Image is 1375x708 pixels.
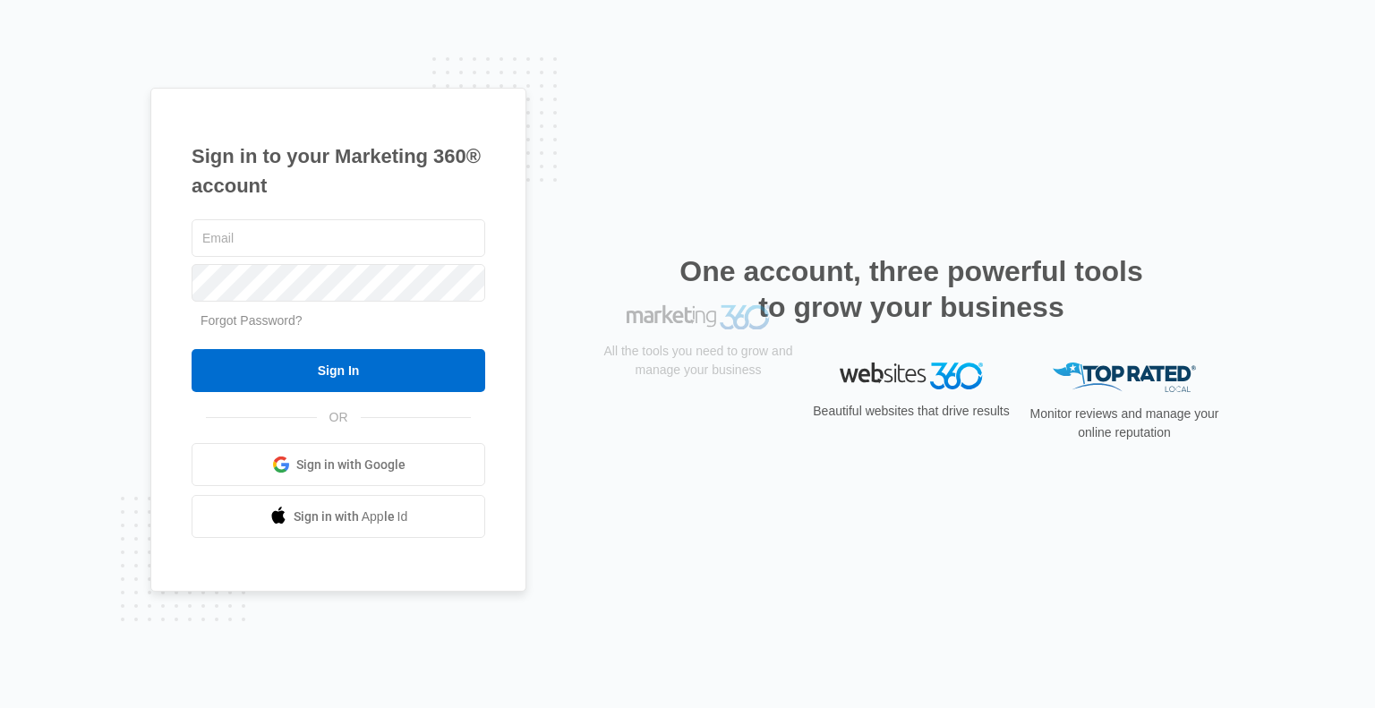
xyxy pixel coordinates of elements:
[627,363,770,388] img: Marketing 360
[201,313,303,328] a: Forgot Password?
[598,400,799,438] p: All the tools you need to grow and manage your business
[192,349,485,392] input: Sign In
[296,456,406,474] span: Sign in with Google
[674,253,1149,325] h2: One account, three powerful tools to grow your business
[192,141,485,200] h1: Sign in to your Marketing 360® account
[192,219,485,257] input: Email
[811,402,1012,421] p: Beautiful websites that drive results
[1024,405,1225,442] p: Monitor reviews and manage your online reputation
[294,508,408,526] span: Sign in with Apple Id
[317,408,361,427] span: OR
[1053,363,1196,392] img: Top Rated Local
[192,443,485,486] a: Sign in with Google
[840,363,983,388] img: Websites 360
[192,495,485,538] a: Sign in with Apple Id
